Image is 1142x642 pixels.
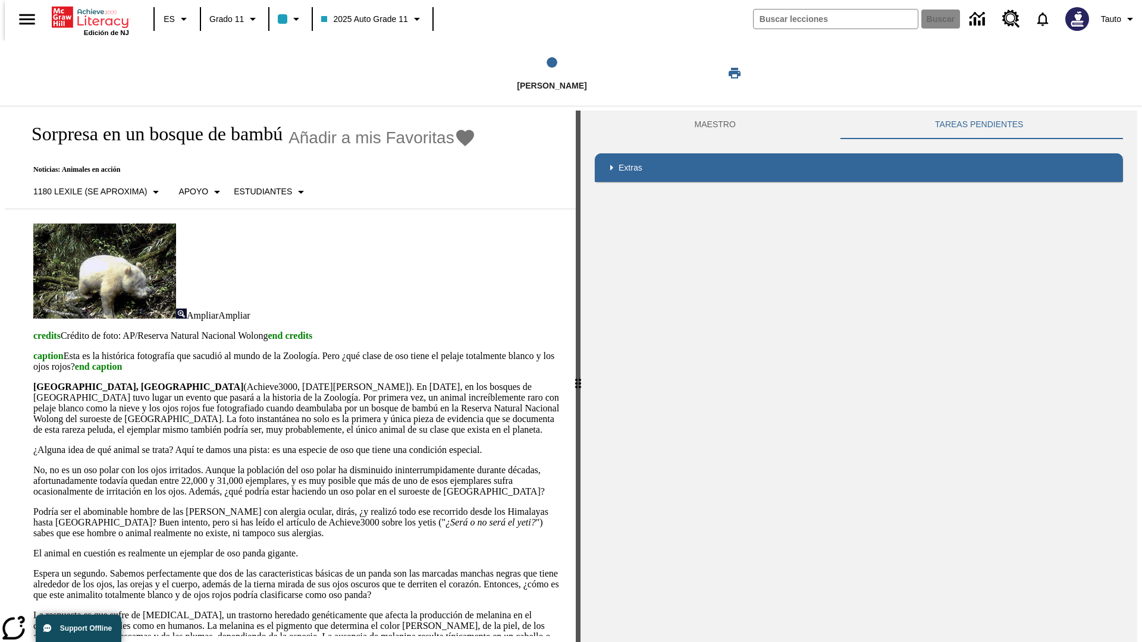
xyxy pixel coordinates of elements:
[288,127,476,148] button: Añadir a mis Favoritas - Sorpresa en un bosque de bambú
[60,624,112,632] span: Support Offline
[33,382,561,435] p: (Achieve3000, [DATE][PERSON_NAME]). En [DATE], en los bosques de [GEOGRAPHIC_DATA] tuvo lugar un ...
[33,351,561,372] p: Esta es la histórica fotografía que sacudió al mundo de la Zoología. Pero ¿qué clase de oso tiene...
[33,351,64,361] span: caption
[229,181,313,203] button: Seleccionar estudiante
[1058,4,1096,34] button: Escoja un nuevo avatar
[75,361,123,372] span: end caption
[10,2,45,37] button: Abrir el menú lateral
[164,13,175,26] span: ES
[209,13,244,26] span: Grado 11
[1101,13,1121,26] span: Tauto
[33,331,61,341] span: credits
[595,111,1123,139] div: Instructional Panel Tabs
[178,185,208,198] p: Apoyo
[1065,7,1089,31] img: Avatar
[33,331,561,341] p: Crédito de foto: AP/Reserva Natural Nacional Wolong
[187,310,218,320] span: Ampliar
[835,111,1123,139] button: TAREAS PENDIENTES
[158,8,196,30] button: Lenguaje: ES, Selecciona un idioma
[36,615,121,642] button: Support Offline
[288,128,454,147] span: Añadir a mis Favoritas
[5,111,576,636] div: reading
[1027,4,1058,34] a: Notificaciones
[754,10,918,29] input: Buscar campo
[398,40,706,106] button: Lee step 1 of 1
[33,224,176,319] img: los pandas albinos en China a veces son confundidos con osos polares
[205,8,265,30] button: Grado: Grado 11, Elige un grado
[273,8,308,30] button: El color de la clase es azul claro. Cambiar el color de la clase.
[33,465,561,497] p: No, no es un oso polar con los ojos irritados. Aunque la población del oso polar ha disminuido in...
[1096,8,1142,30] button: Perfil/Configuración
[619,162,642,174] p: Extras
[962,3,995,36] a: Centro de información
[174,181,229,203] button: Tipo de apoyo, Apoyo
[33,568,561,600] p: Espera un segundo. Sabemos perfectamente que dos de las caracteristicas básicas de un panda son l...
[595,153,1123,182] div: Extras
[995,3,1027,35] a: Centro de recursos, Se abrirá en una pestaña nueva.
[33,548,561,559] p: El animal en cuestión es realmente un ejemplar de oso panda gigante.
[33,185,147,198] p: 1180 Lexile (Se aproxima)
[517,81,586,90] span: [PERSON_NAME]
[29,181,168,203] button: Seleccione Lexile, 1180 Lexile (Se aproxima)
[33,445,561,455] p: ¿Alguna idea de qué animal se trata? Aquí te damos una pista: es una especie de oso que tiene una...
[19,123,283,145] h1: Sorpresa en un bosque de bambú
[321,13,407,26] span: 2025 Auto Grade 11
[218,310,250,320] span: Ampliar
[176,309,187,319] img: Ampliar
[316,8,428,30] button: Clase: 2025 Auto Grade 11, Selecciona una clase
[576,111,581,642] div: Pulsa la tecla de intro o la barra espaciadora y luego presiona las flechas de derecha e izquierd...
[581,111,1137,642] div: activity
[33,382,243,392] strong: [GEOGRAPHIC_DATA], [GEOGRAPHIC_DATA]
[445,517,536,527] em: ¿Será o no será el yeti?
[268,331,312,341] span: end credits
[19,165,476,174] p: Noticias: Animales en acción
[33,506,561,539] p: Podría ser el abominable hombre de las [PERSON_NAME] con alergia ocular, dirás, ¿y realizó todo e...
[716,62,754,84] button: Imprimir
[52,4,129,36] div: Portada
[84,29,129,36] span: Edición de NJ
[595,111,835,139] button: Maestro
[234,185,292,198] p: Estudiantes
